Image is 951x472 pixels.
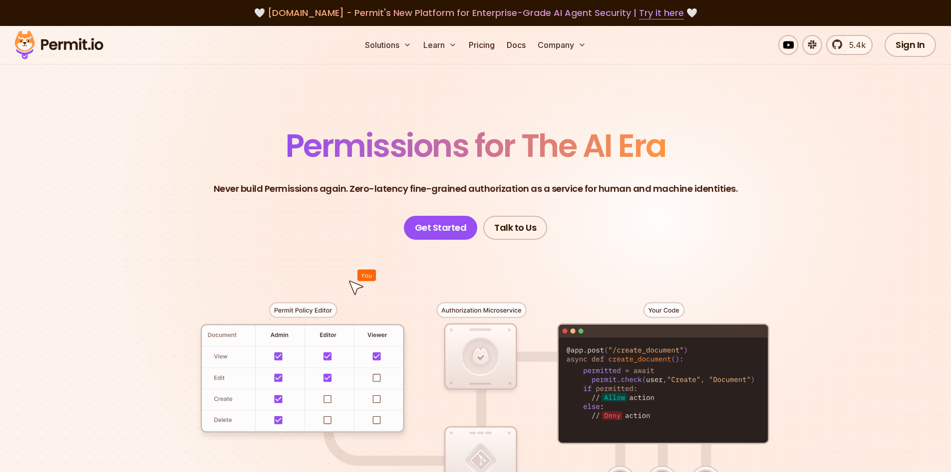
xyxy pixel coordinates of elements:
img: Permit logo [10,28,108,62]
span: [DOMAIN_NAME] - Permit's New Platform for Enterprise-Grade AI Agent Security | [268,6,684,19]
a: Docs [503,35,530,55]
a: Talk to Us [483,216,547,240]
a: Try it here [639,6,684,19]
button: Learn [419,35,461,55]
span: Permissions for The AI Era [286,123,666,168]
div: 🤍 🤍 [24,6,927,20]
a: Sign In [885,33,936,57]
button: Solutions [361,35,415,55]
a: Get Started [404,216,478,240]
a: Pricing [465,35,499,55]
a: 5.4k [826,35,873,55]
button: Company [534,35,590,55]
span: 5.4k [843,39,866,51]
p: Never build Permissions again. Zero-latency fine-grained authorization as a service for human and... [214,182,738,196]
